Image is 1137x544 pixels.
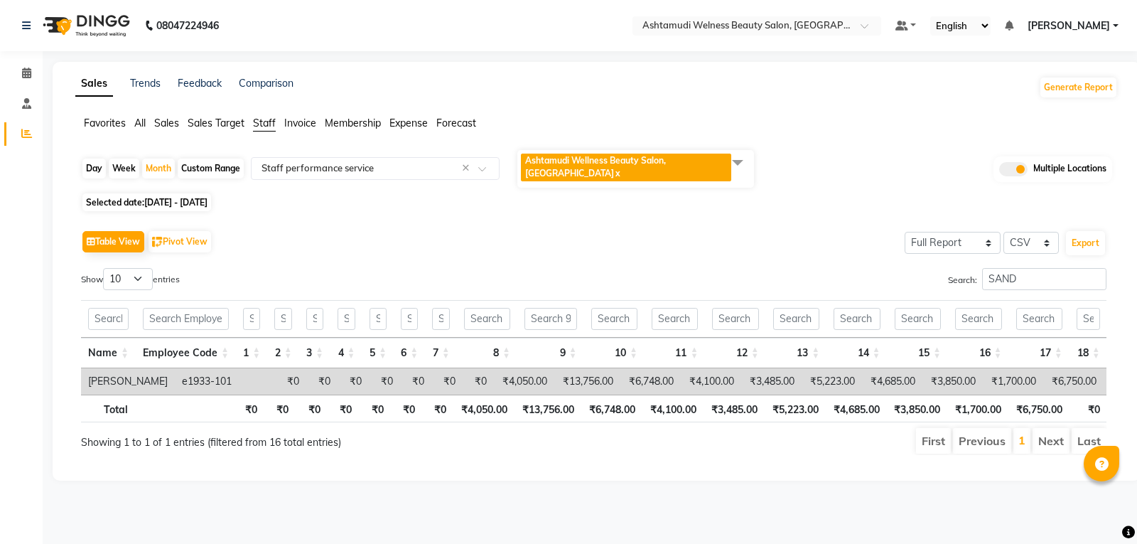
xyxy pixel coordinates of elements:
[681,368,741,395] td: ₹4,100.00
[306,308,323,330] input: Search 3
[517,338,584,368] th: 9: activate to sort column ascending
[306,368,338,395] td: ₹0
[175,368,275,395] td: e1933-101
[82,159,106,178] div: Day
[82,193,211,211] span: Selected date:
[1008,395,1069,422] th: ₹6,750.00
[328,395,359,422] th: ₹0
[834,308,880,330] input: Search 14
[462,161,474,176] span: Clear all
[895,308,941,330] input: Search 15
[591,308,637,330] input: Search 10
[425,338,456,368] th: 7: activate to sort column ascending
[149,231,211,252] button: Pivot View
[389,117,428,129] span: Expense
[142,159,175,178] div: Month
[494,368,554,395] td: ₹4,050.00
[144,197,208,208] span: [DATE] - [DATE]
[642,395,704,422] th: ₹4,100.00
[741,368,802,395] td: ₹3,485.00
[84,117,126,129] span: Favorites
[152,237,163,247] img: pivot.png
[1040,78,1116,97] button: Generate Report
[431,368,463,395] td: ₹0
[514,395,581,422] th: ₹13,756.00
[178,159,244,178] div: Custom Range
[362,338,394,368] th: 5: activate to sort column ascending
[338,368,369,395] td: ₹0
[253,117,276,129] span: Staff
[81,368,175,395] td: [PERSON_NAME]
[888,338,948,368] th: 15: activate to sort column ascending
[955,308,1001,330] input: Search 16
[81,338,136,368] th: Name: activate to sort column ascending
[178,77,222,90] a: Feedback
[81,268,180,290] label: Show entries
[645,338,705,368] th: 11: activate to sort column ascending
[136,338,236,368] th: Employee Code: activate to sort column ascending
[284,117,316,129] span: Invoice
[1069,338,1107,368] th: 18: activate to sort column ascending
[463,368,494,395] td: ₹0
[862,368,922,395] td: ₹4,685.00
[134,117,146,129] span: All
[233,395,264,422] th: ₹0
[802,368,862,395] td: ₹5,223.00
[154,117,179,129] span: Sales
[705,338,765,368] th: 12: activate to sort column ascending
[704,395,765,422] th: ₹3,485.00
[922,368,983,395] td: ₹3,850.00
[826,338,887,368] th: 14: activate to sort column ascending
[391,395,422,422] th: ₹0
[1077,487,1123,530] iframe: chat widget
[130,77,161,90] a: Trends
[81,395,135,422] th: Total
[264,395,296,422] th: ₹0
[773,308,819,330] input: Search 13
[36,6,134,46] img: logo
[338,308,355,330] input: Search 4
[299,338,330,368] th: 3: activate to sort column ascending
[1018,433,1025,447] a: 1
[75,71,113,97] a: Sales
[554,368,620,395] td: ₹13,756.00
[1066,231,1105,255] button: Export
[156,6,219,46] b: 08047224946
[109,159,139,178] div: Week
[453,395,514,422] th: ₹4,050.00
[422,395,453,422] th: ₹0
[243,308,260,330] input: Search 1
[325,117,381,129] span: Membership
[1069,395,1107,422] th: ₹0
[1033,162,1106,176] span: Multiple Locations
[188,117,244,129] span: Sales Target
[887,395,948,422] th: ₹3,850.00
[614,168,620,178] a: x
[143,308,229,330] input: Search Employee Code
[275,368,306,395] td: ₹0
[432,308,449,330] input: Search 7
[581,395,642,422] th: ₹6,748.00
[584,338,645,368] th: 10: activate to sort column ascending
[525,155,666,178] span: Ashtamudi Wellness Beauty Salon, [GEOGRAPHIC_DATA]
[947,395,1008,422] th: ₹1,700.00
[766,338,826,368] th: 13: activate to sort column ascending
[1009,338,1069,368] th: 17: activate to sort column ascending
[826,395,887,422] th: ₹4,685.00
[267,338,298,368] th: 2: activate to sort column ascending
[436,117,476,129] span: Forecast
[948,268,1106,290] label: Search:
[330,338,362,368] th: 4: activate to sort column ascending
[1043,368,1104,395] td: ₹6,750.00
[236,338,267,368] th: 1: activate to sort column ascending
[765,395,826,422] th: ₹5,223.00
[652,308,698,330] input: Search 11
[712,308,758,330] input: Search 12
[524,308,577,330] input: Search 9
[369,368,400,395] td: ₹0
[359,395,390,422] th: ₹0
[103,268,153,290] select: Showentries
[81,427,496,450] div: Showing 1 to 1 of 1 entries (filtered from 16 total entries)
[983,368,1043,395] td: ₹1,700.00
[239,77,293,90] a: Comparison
